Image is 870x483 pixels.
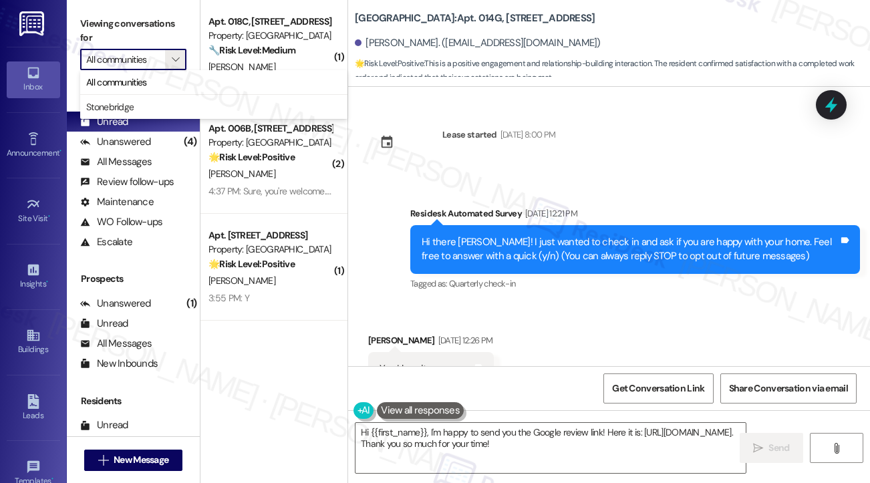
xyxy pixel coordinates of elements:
[80,135,151,149] div: Unanswered
[80,235,132,249] div: Escalate
[208,292,249,304] div: 3:55 PM: Y
[603,373,713,404] button: Get Conversation Link
[355,11,595,25] b: [GEOGRAPHIC_DATA]: Apt. 014G, [STREET_ADDRESS]
[612,381,704,395] span: Get Conversation Link
[753,443,763,454] i: 
[208,136,332,150] div: Property: [GEOGRAPHIC_DATA]
[740,433,803,463] button: Send
[114,453,168,467] span: New Message
[355,36,601,50] div: [PERSON_NAME]. ([EMAIL_ADDRESS][DOMAIN_NAME])
[380,362,426,376] div: Yes I love it
[768,441,789,455] span: Send
[522,206,577,220] div: [DATE] 12:21 PM
[7,259,60,295] a: Insights •
[208,61,275,73] span: [PERSON_NAME]
[67,394,200,408] div: Residents
[7,390,60,426] a: Leads
[183,293,200,314] div: (1)
[497,128,556,142] div: [DATE] 8:00 PM
[80,215,162,229] div: WO Follow-ups
[208,29,332,43] div: Property: [GEOGRAPHIC_DATA]
[449,278,515,289] span: Quarterly check-in
[67,272,200,286] div: Prospects
[80,175,174,189] div: Review follow-ups
[435,333,493,347] div: [DATE] 12:26 PM
[410,274,860,293] div: Tagged as:
[442,128,497,142] div: Lease started
[208,258,295,270] strong: 🌟 Risk Level: Positive
[86,100,134,114] span: Stonebridge
[86,75,147,89] span: All communities
[208,185,453,197] div: 4:37 PM: Sure, you're welcome. And I was confident they would.
[80,418,128,432] div: Unread
[180,132,200,152] div: (4)
[831,443,841,454] i: 
[84,450,183,471] button: New Message
[80,297,151,311] div: Unanswered
[80,195,154,209] div: Maintenance
[80,115,128,129] div: Unread
[208,168,275,180] span: [PERSON_NAME]
[180,435,200,456] div: (3)
[208,228,332,243] div: Apt. [STREET_ADDRESS]
[355,58,424,69] strong: 🌟 Risk Level: Positive
[7,324,60,360] a: Buildings
[422,235,839,264] div: Hi there [PERSON_NAME]! I just wanted to check in and ask if you are happy with your home. Feel f...
[19,11,47,36] img: ResiDesk Logo
[80,357,158,371] div: New Inbounds
[729,381,848,395] span: Share Conversation via email
[208,44,295,56] strong: 🔧 Risk Level: Medium
[7,193,60,229] a: Site Visit •
[208,15,332,29] div: Apt. 018C, [STREET_ADDRESS]
[172,54,179,65] i: 
[80,155,152,169] div: All Messages
[86,49,165,70] input: All communities
[48,212,50,221] span: •
[80,13,186,49] label: Viewing conversations for
[59,146,61,156] span: •
[720,373,857,404] button: Share Conversation via email
[355,423,746,473] textarea: Hi {{first_name}}, I'm happy to send you the Google review link! Here it is: [URL][DOMAIN_NAME]. ...
[98,455,108,466] i: 
[355,57,870,86] span: : This is a positive engagement and relationship-building interaction. The resident confirmed sat...
[208,275,275,287] span: [PERSON_NAME]
[410,206,860,225] div: Residesk Automated Survey
[7,61,60,98] a: Inbox
[208,243,332,257] div: Property: [GEOGRAPHIC_DATA]
[46,277,48,287] span: •
[80,317,128,331] div: Unread
[368,333,494,352] div: [PERSON_NAME]
[208,122,332,136] div: Apt. 006B, [STREET_ADDRESS]
[67,90,200,104] div: Prospects + Residents
[80,337,152,351] div: All Messages
[208,151,295,163] strong: 🌟 Risk Level: Positive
